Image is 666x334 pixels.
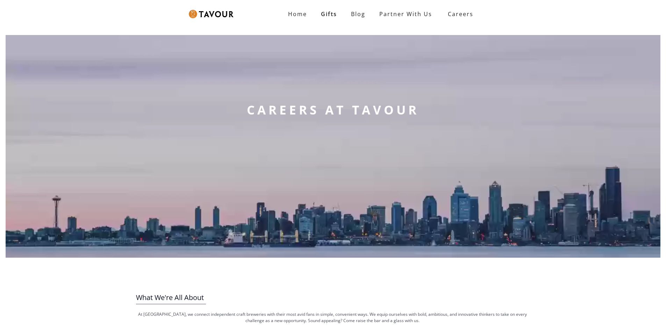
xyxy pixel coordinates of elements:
a: Gifts [314,7,344,21]
strong: CAREERS AT TAVOUR [247,102,419,118]
strong: Home [288,10,307,18]
p: At [GEOGRAPHIC_DATA], we connect independent craft breweries with their most avid fans in simple,... [136,311,529,324]
a: Careers [439,4,479,24]
strong: Careers [448,7,473,21]
a: Home [281,7,314,21]
a: partner with us [372,7,439,21]
a: Blog [344,7,372,21]
h3: What We're All About [136,291,529,304]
